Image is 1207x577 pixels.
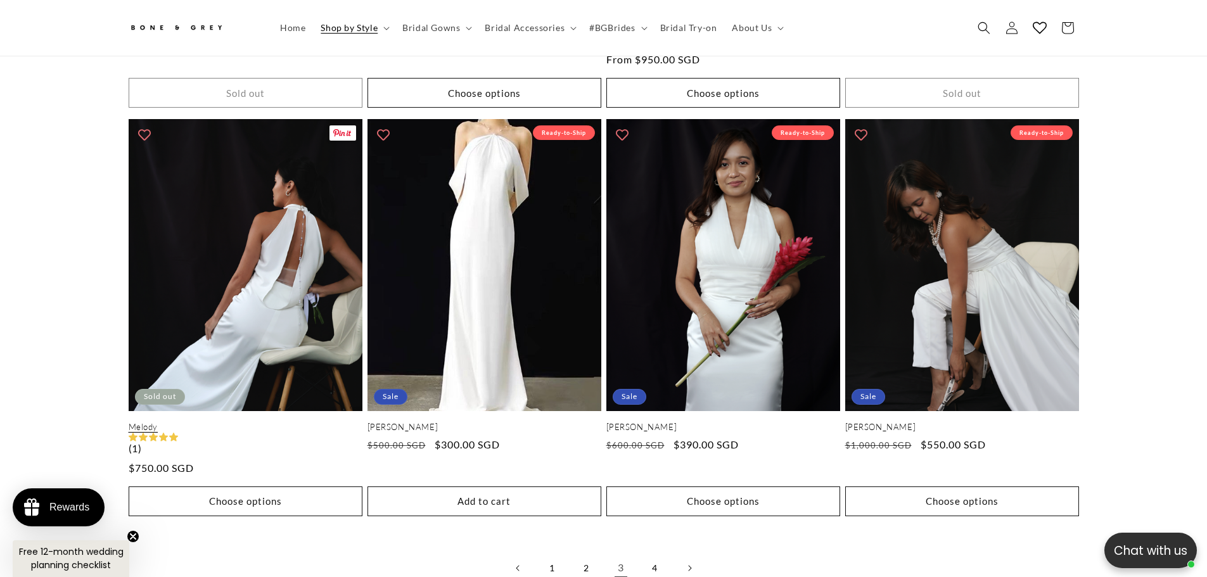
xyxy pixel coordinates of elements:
[606,78,840,108] button: Choose options
[589,22,635,34] span: #BGBrides
[49,502,89,513] div: Rewards
[732,22,772,34] span: About Us
[129,422,362,433] a: Melody
[132,122,157,148] button: Add to wishlist
[395,15,477,41] summary: Bridal Gowns
[845,486,1079,516] button: Choose options
[653,15,725,41] a: Bridal Try-on
[19,545,124,571] span: Free 12-month wedding planning checklist
[124,13,260,43] a: Bone and Grey Bridal
[129,78,362,108] button: Sold out
[129,486,362,516] button: Choose options
[367,486,601,516] button: Add to cart
[13,540,129,577] div: Free 12-month wedding planning checklistClose teaser
[280,22,305,34] span: Home
[1104,542,1197,560] p: Chat with us
[485,22,565,34] span: Bridal Accessories
[606,486,840,516] button: Choose options
[660,22,717,34] span: Bridal Try-on
[313,15,395,41] summary: Shop by Style
[582,15,652,41] summary: #BGBrides
[970,14,998,42] summary: Search
[477,15,582,41] summary: Bridal Accessories
[127,530,139,543] button: Close teaser
[610,122,635,148] button: Add to wishlist
[1104,533,1197,568] button: Open chatbox
[367,422,601,433] a: [PERSON_NAME]
[402,22,460,34] span: Bridal Gowns
[724,15,789,41] summary: About Us
[367,78,601,108] button: Choose options
[848,122,874,148] button: Add to wishlist
[606,422,840,433] a: [PERSON_NAME]
[321,22,378,34] span: Shop by Style
[129,18,224,39] img: Bone and Grey Bridal
[845,422,1079,433] a: [PERSON_NAME]
[845,78,1079,108] button: Sold out
[272,15,313,41] a: Home
[371,122,396,148] button: Add to wishlist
